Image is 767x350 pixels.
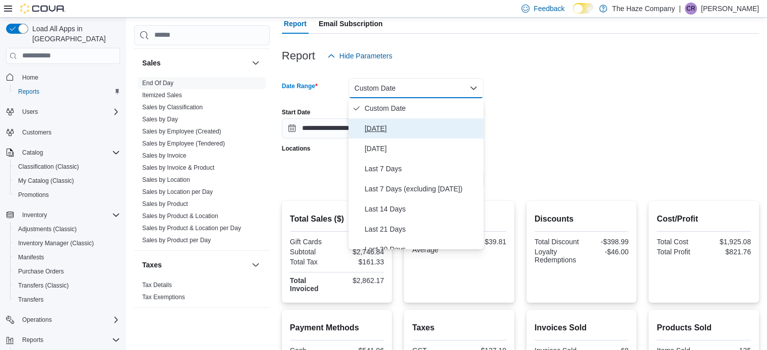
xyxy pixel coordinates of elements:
button: Users [18,106,42,118]
a: Tax Exemptions [142,294,185,301]
div: Loyalty Redemptions [535,248,579,264]
button: Promotions [10,188,124,202]
div: $161.33 [339,258,384,266]
a: My Catalog (Classic) [14,175,78,187]
h3: Sales [142,58,161,68]
span: Operations [18,314,120,326]
button: Inventory [2,208,124,222]
span: Itemized Sales [142,91,182,99]
span: Customers [22,128,51,136]
h2: Products Sold [657,322,751,334]
span: Last 21 Days [365,223,480,235]
a: Itemized Sales [142,92,182,99]
h2: Total Sales ($) [290,213,384,225]
button: Adjustments (Classic) [10,222,124,236]
span: Users [18,106,120,118]
div: Total Discount [535,238,579,246]
button: Purchase Orders [10,264,124,278]
div: $821.76 [706,248,751,256]
p: [PERSON_NAME] [701,3,759,15]
a: Inventory Manager (Classic) [14,237,98,249]
span: Inventory [18,209,120,221]
a: Transfers (Classic) [14,279,73,292]
span: Last 30 Days [365,243,480,255]
button: Inventory Manager (Classic) [10,236,124,250]
button: Custom Date [348,78,484,98]
span: Reports [18,334,120,346]
button: Sales [250,57,262,69]
span: Reports [14,86,120,98]
a: Home [18,72,42,84]
h2: Taxes [412,322,506,334]
span: Manifests [14,251,120,263]
span: Transfers [14,294,120,306]
a: Sales by Location [142,176,190,183]
h2: Payment Methods [290,322,384,334]
span: Home [22,74,38,82]
span: Sales by Day [142,115,178,123]
button: Catalog [2,146,124,160]
span: [DATE] [365,122,480,134]
span: Custom Date [365,102,480,114]
span: Sales by Invoice [142,152,186,160]
button: Customers [2,125,124,139]
button: Transfers [10,293,124,307]
span: My Catalog (Classic) [14,175,120,187]
span: Reports [18,88,39,96]
span: Inventory Manager (Classic) [14,237,120,249]
a: Purchase Orders [14,265,68,277]
span: Tax Exemptions [142,293,185,301]
a: Promotions [14,189,53,201]
button: Manifests [10,250,124,264]
span: Home [18,71,120,84]
a: Reports [14,86,43,98]
div: $39.81 [461,238,506,246]
span: Tax Details [142,281,172,289]
a: Sales by Classification [142,104,203,111]
button: My Catalog (Classic) [10,174,124,188]
div: Cindy Russell [685,3,697,15]
span: Catalog [22,149,43,157]
span: Transfers [18,296,43,304]
span: Customers [18,126,120,138]
span: Promotions [14,189,120,201]
div: $0.00 [339,238,384,246]
span: Load All Apps in [GEOGRAPHIC_DATA] [28,24,120,44]
span: Last 7 Days [365,163,480,175]
div: -$46.00 [583,248,628,256]
a: Sales by Product per Day [142,237,211,244]
button: Operations [2,313,124,327]
span: Sales by Product per Day [142,236,211,244]
a: Classification (Classic) [14,161,83,173]
button: Taxes [142,260,248,270]
p: The Haze Company [612,3,675,15]
span: Classification (Classic) [18,163,79,171]
span: Reports [22,336,43,344]
button: Reports [10,85,124,99]
span: CR [686,3,695,15]
span: Sales by Product & Location [142,212,218,220]
button: Taxes [250,259,262,271]
div: Total Cost [657,238,701,246]
span: Transfers (Classic) [18,282,69,290]
a: Sales by Product & Location per Day [142,225,241,232]
span: [DATE] [365,143,480,155]
span: Hide Parameters [339,51,392,61]
div: Taxes [134,279,270,307]
button: Operations [18,314,56,326]
span: Sales by Invoice & Product [142,164,214,172]
button: Reports [18,334,47,346]
span: Purchase Orders [14,265,120,277]
a: Tax Details [142,282,172,289]
button: Sales [142,58,248,68]
div: Sales [134,77,270,250]
button: Users [2,105,124,119]
span: Transfers (Classic) [14,279,120,292]
span: Manifests [18,253,44,261]
div: Total Tax [290,258,335,266]
span: Sales by Product & Location per Day [142,224,241,232]
label: Start Date [282,108,311,116]
span: Users [22,108,38,116]
span: My Catalog (Classic) [18,177,74,185]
